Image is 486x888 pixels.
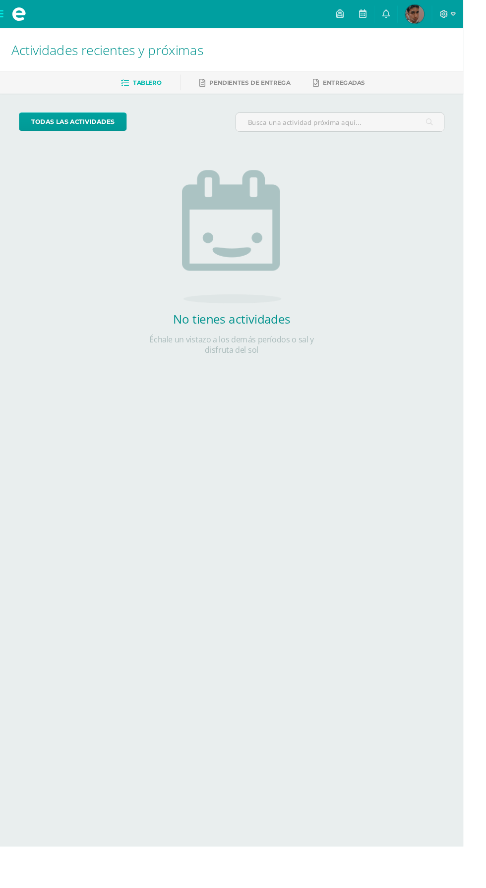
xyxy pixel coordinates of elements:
span: Tablero [139,83,169,90]
a: Pendientes de entrega [209,79,304,95]
input: Busca una actividad próxima aquí... [247,118,466,138]
span: Entregadas [339,83,383,90]
a: todas las Actividades [20,118,133,137]
a: Entregadas [328,79,383,95]
img: no_activities.png [191,178,295,318]
img: 9f0756336bf76ef3afc8cadeb96d1fce.png [425,5,445,25]
h2: No tienes actividades [144,326,342,343]
span: Actividades recientes y próximas [12,43,213,61]
a: Tablero [127,79,169,95]
span: Pendientes de entrega [220,83,304,90]
p: Échale un vistazo a los demás períodos o sal y disfruta del sol [144,351,342,373]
